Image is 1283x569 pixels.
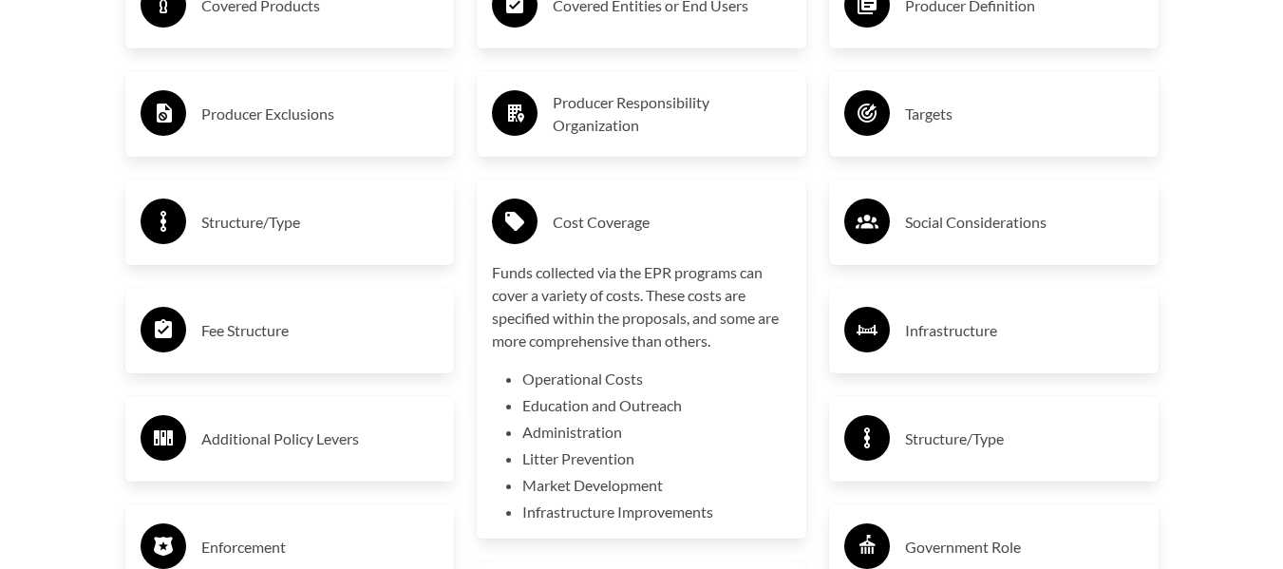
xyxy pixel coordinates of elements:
[201,424,440,454] h3: Additional Policy Levers
[201,315,440,346] h3: Fee Structure
[522,447,791,470] li: Litter Prevention
[522,501,791,523] li: Infrastructure Improvements
[905,532,1143,562] h3: Government Role
[201,207,440,237] h3: Structure/Type
[905,315,1143,346] h3: Infrastructure
[492,261,791,352] p: Funds collected via the EPR programs can cover a variety of costs. These costs are specified with...
[201,99,440,129] h3: Producer Exclusions
[905,207,1143,237] h3: Social Considerations
[553,207,791,237] h3: Cost Coverage
[905,424,1143,454] h3: Structure/Type
[522,368,791,390] li: Operational Costs
[522,474,791,497] li: Market Development
[522,421,791,444] li: Administration
[522,394,791,417] li: Education and Outreach
[553,91,791,137] h3: Producer Responsibility Organization
[905,99,1143,129] h3: Targets
[201,532,440,562] h3: Enforcement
